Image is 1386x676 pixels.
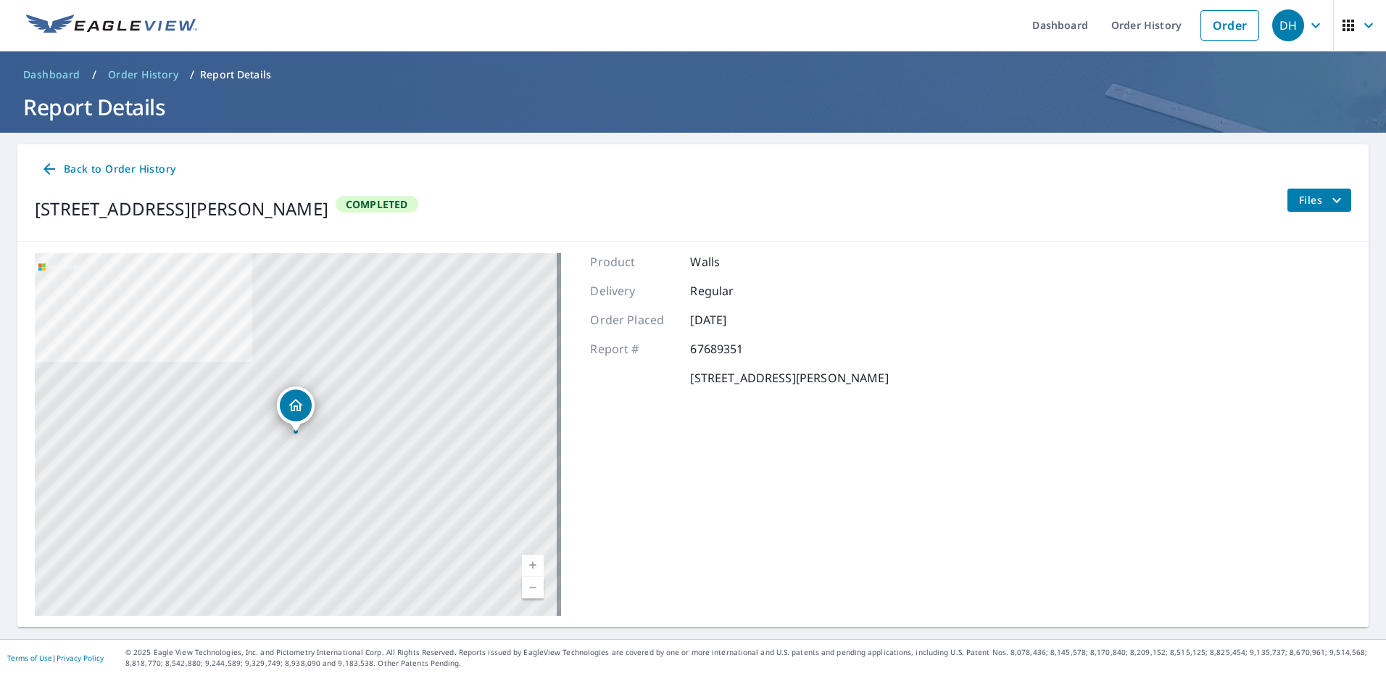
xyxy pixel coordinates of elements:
p: | [7,654,104,662]
div: Dropped pin, building 1, Residential property, 676 Thompson Ave North Aurora, IL 60542 [277,387,315,432]
a: Order History [102,63,184,86]
h1: Report Details [17,92,1369,122]
a: Privacy Policy [57,653,104,663]
p: Walls [690,253,777,271]
li: / [92,66,96,83]
p: 67689351 [690,340,777,358]
p: [STREET_ADDRESS][PERSON_NAME] [690,369,888,387]
div: [STREET_ADDRESS][PERSON_NAME] [35,196,328,222]
p: Regular [690,282,777,300]
span: Files [1299,191,1345,209]
a: Dashboard [17,63,86,86]
p: Order Placed [590,311,677,329]
p: Report # [590,340,677,358]
span: Order History [108,67,178,82]
p: © 2025 Eagle View Technologies, Inc. and Pictometry International Corp. All Rights Reserved. Repo... [125,647,1379,669]
a: Current Level 17, Zoom In [522,555,544,577]
span: Completed [337,197,417,211]
img: EV Logo [26,15,197,36]
span: Back to Order History [41,160,175,178]
p: Report Details [200,67,271,82]
nav: breadcrumb [17,63,1369,86]
a: Order [1200,10,1259,41]
button: filesDropdownBtn-67689351 [1287,189,1351,212]
p: Product [590,253,677,271]
li: / [190,66,194,83]
p: Delivery [590,282,677,300]
span: Dashboard [23,67,80,82]
div: DH [1272,9,1304,41]
a: Terms of Use [7,653,52,663]
a: Current Level 17, Zoom Out [522,577,544,598]
p: [DATE] [690,311,777,329]
a: Back to Order History [35,156,181,183]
